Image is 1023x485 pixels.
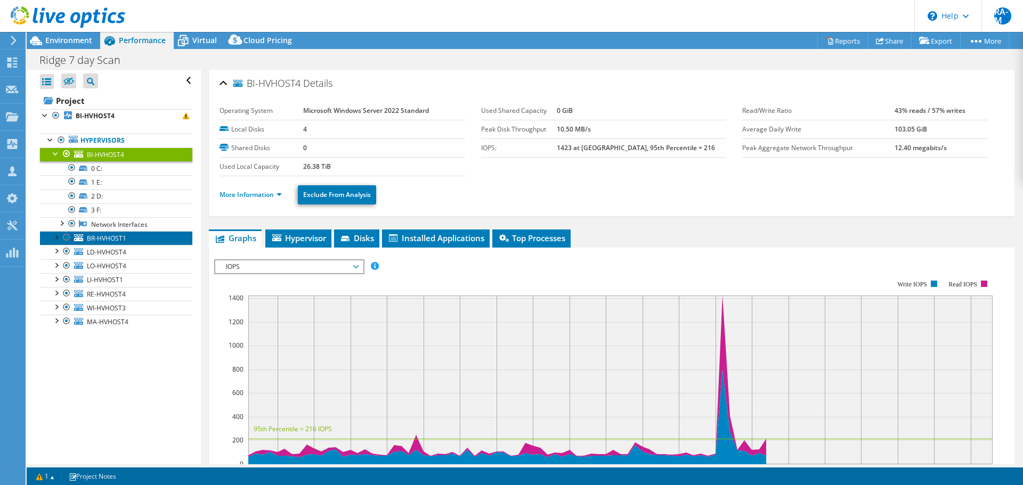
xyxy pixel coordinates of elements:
[87,275,123,284] span: LI-HVHOST1
[303,162,331,171] b: 26.38 TiB
[498,233,565,243] span: Top Processes
[40,315,192,328] a: MA-HVHOST4
[40,245,192,259] a: LD-HVHOST4
[481,143,557,153] label: IOPS:
[40,92,192,109] a: Project
[87,234,126,243] span: BR-HVHOST1
[87,261,126,270] span: LO-HVHOST4
[742,105,895,116] label: Read/Write Ratio
[40,301,192,315] a: WI-HVHOST3
[895,106,965,115] b: 43% reads / 57% writes
[303,77,332,89] span: Details
[387,233,484,243] span: Installed Applications
[229,317,243,326] text: 1200
[481,105,557,116] label: Used Shared Capacity
[232,365,243,374] text: 800
[742,124,895,135] label: Average Daily Write
[87,303,126,313] span: WI-HVHOST3
[221,260,358,273] span: IOPS
[61,470,124,483] a: Project Notes
[220,190,282,199] a: More Information
[271,233,326,243] span: Hypervisor
[40,109,192,123] a: BI-HVHOST4
[232,412,243,421] text: 400
[229,341,243,350] text: 1000
[87,317,128,326] span: MA-HVHOST4
[233,78,301,89] span: BI-HVHOST4
[949,281,978,288] text: Read IOPS
[220,105,303,116] label: Operating System
[895,125,927,134] b: 103.05 GiB
[303,125,307,134] b: 4
[40,217,192,231] a: Network Interfaces
[229,293,243,302] text: 1400
[220,143,303,153] label: Shared Disks
[76,111,115,120] b: BI-HVHOST4
[817,32,868,49] a: Reports
[254,424,332,433] text: 95th Percentile = 216 IOPS
[481,124,557,135] label: Peak Disk Throughput
[29,470,62,483] a: 1
[40,147,192,161] a: BI-HVHOST4
[557,125,591,134] b: 10.50 MB/s
[87,248,126,257] span: LD-HVHOST4
[40,287,192,301] a: RE-HVHOST4
[339,233,374,243] span: Disks
[40,134,192,147] a: Hypervisors
[214,233,256,243] span: Graphs
[742,143,895,153] label: Peak Aggregate Network Throughput
[298,185,376,204] a: Exclude From Analysis
[868,32,912,49] a: Share
[192,35,217,45] span: Virtual
[87,150,124,159] span: BI-HVHOST4
[220,161,303,172] label: Used Local Capacity
[243,35,292,45] span: Cloud Pricing
[40,259,192,273] a: LO-HVHOST4
[40,190,192,203] a: 2 D:
[911,32,961,49] a: Export
[119,35,166,45] span: Performance
[232,388,243,397] text: 600
[928,11,937,21] svg: \n
[220,124,303,135] label: Local Disks
[45,35,92,45] span: Environment
[897,281,927,288] text: Write IOPS
[35,54,137,66] h1: Ridge 7 day Scan
[303,106,429,115] b: Microsoft Windows Server 2022 Standard
[87,290,126,299] span: RE-HVHOST4
[40,203,192,217] a: 3 F:
[960,32,1010,49] a: More
[40,231,192,245] a: BR-HVHOST1
[40,175,192,189] a: 1 E:
[40,273,192,287] a: LI-HVHOST1
[895,143,947,152] b: 12.40 megabits/s
[240,459,243,468] text: 0
[40,161,192,175] a: 0 C:
[232,435,243,445] text: 200
[557,143,715,152] b: 1423 at [GEOGRAPHIC_DATA], 95th Percentile = 216
[303,143,307,152] b: 0
[557,106,573,115] b: 0 GiB
[994,7,1011,24] span: RA-M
